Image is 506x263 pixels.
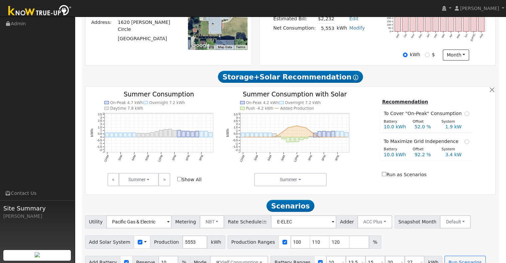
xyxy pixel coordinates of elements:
[195,131,199,137] rect: onclick=""
[271,215,336,228] input: Select a Rate Schedule
[144,154,150,161] text: 9AM
[190,41,212,50] a: Open this area in Google Maps (opens a new window)
[119,173,159,186] button: Summer
[334,154,340,161] text: 9PM
[200,131,203,137] rect: onclick=""
[218,71,363,83] span: Storage+Solar Recommendation
[98,132,102,135] text: 0.5
[236,135,238,139] text: 0
[438,119,467,125] div: System
[403,53,408,57] input: kWh
[349,16,358,21] a: Edit
[99,142,102,145] text: -1
[425,53,429,57] input: $
[241,133,245,137] rect: onclick=""
[337,137,338,138] circle: onclick=""
[411,123,441,130] div: 52.0 %
[131,154,136,161] text: 6AM
[317,24,335,33] td: 5,553
[332,137,333,138] circle: onclick=""
[287,127,288,128] circle: onclick=""
[106,215,172,228] input: Select a Utility
[235,148,238,152] text: -2
[123,133,127,137] rect: onclick=""
[291,137,294,142] rect: onclick=""
[440,8,446,31] rect: onclick=""
[250,133,254,137] rect: onclick=""
[272,14,317,24] td: Estimated Bill:
[296,125,297,126] circle: onclick=""
[268,133,272,137] rect: onclick=""
[236,116,238,119] text: 3
[110,106,143,111] text: Daytime 7.8 kWh
[309,136,312,137] rect: onclick=""
[117,18,179,34] td: 1620 [PERSON_NAME] Circle
[123,90,194,98] text: Summer Consumption
[460,6,499,11] span: [PERSON_NAME]
[388,27,391,30] text: 50
[90,18,117,34] td: Address:
[243,90,347,98] text: Summer Consumption with Solar
[100,122,102,126] text: 2
[403,33,408,38] text: Oct
[98,113,102,116] text: 3.5
[272,24,317,33] td: Net Consumption:
[191,132,194,137] rect: onclick=""
[443,50,469,61] button: month
[433,33,438,38] text: Feb
[278,134,279,135] circle: onclick=""
[253,154,259,161] text: 3AM
[295,137,299,142] rect: onclick=""
[433,9,439,32] rect: onclick=""
[382,99,428,104] u: Recommendation
[387,17,391,20] text: 200
[234,126,238,129] text: 1.5
[442,123,472,130] div: 1.9 kW
[103,154,109,163] text: 12AM
[322,131,326,137] rect: onclick=""
[470,33,476,42] text: [DATE]
[441,33,446,39] text: Mar
[89,129,93,137] text: kWh
[395,33,400,39] text: Sep
[411,151,441,158] div: 92.2 %
[409,119,438,125] div: Offset
[3,204,71,213] span: Site Summary
[269,137,270,138] circle: onclick=""
[3,213,71,220] div: [PERSON_NAME]
[110,100,143,105] text: On-Peak 4.7 kWh
[260,137,261,138] circle: onclick=""
[235,142,238,145] text: -1
[209,132,212,137] rect: onclick=""
[274,136,275,137] circle: onclick=""
[150,133,154,137] rect: onclick=""
[110,133,113,137] rect: onclick=""
[99,148,102,152] text: -2
[236,129,238,132] text: 1
[380,123,411,130] div: 10.0 kWh
[301,126,302,127] circle: onclick=""
[236,45,245,49] a: Terms (opens in new tab)
[282,137,285,139] rect: onclick=""
[280,106,314,111] text: Added Production
[114,133,118,137] rect: onclick=""
[171,215,200,228] span: Metering
[384,110,464,117] span: To Cover "On-Peak" Consumption
[128,133,131,137] rect: onclick=""
[198,154,204,161] text: 9PM
[410,7,416,32] rect: onclick=""
[369,235,381,249] span: %
[105,133,109,137] rect: onclick=""
[186,131,190,137] rect: onclick=""
[456,33,461,39] text: May
[185,154,191,161] text: 6PM
[239,154,246,163] text: 12AM
[98,119,102,122] text: 2.5
[335,24,348,33] td: kWh
[382,171,426,178] label: Run as Scenarios
[137,133,140,137] rect: onclick=""
[254,173,327,186] button: Summer
[382,172,386,176] input: Run as Scenarios
[177,176,202,183] label: Show All
[307,154,313,161] text: 3PM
